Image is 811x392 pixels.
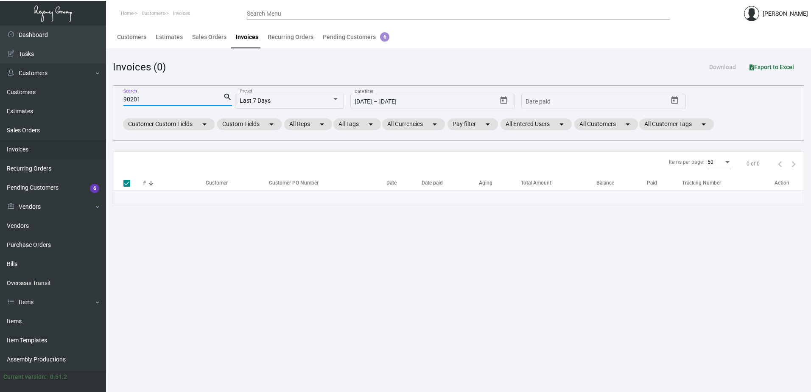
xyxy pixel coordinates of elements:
mat-chip: All Customer Tags [639,118,714,130]
mat-icon: arrow_drop_down [366,119,376,129]
button: Download [702,59,743,75]
div: Tracking Number [682,179,775,187]
div: Date paid [422,179,443,187]
div: Date [386,179,397,187]
mat-icon: arrow_drop_down [623,119,633,129]
div: Balance [596,179,647,187]
mat-icon: arrow_drop_down [557,119,567,129]
div: 0 of 0 [747,160,760,168]
div: Recurring Orders [268,33,313,42]
div: Aging [479,179,521,187]
div: Customer PO Number [269,179,386,187]
mat-chip: Customer Custom Fields [123,118,215,130]
div: Customer PO Number [269,179,319,187]
span: 50 [708,159,713,165]
span: Last 7 Days [240,97,271,104]
mat-chip: Pay filter [447,118,498,130]
div: Balance [596,179,614,187]
span: – [374,98,378,105]
div: Items per page: [669,158,704,166]
div: Customers [117,33,146,42]
mat-chip: All Tags [333,118,381,130]
div: 0.51.2 [50,372,67,381]
span: Customers [142,11,165,16]
mat-icon: arrow_drop_down [430,119,440,129]
div: [PERSON_NAME] [763,9,808,18]
div: Total Amount [521,179,551,187]
div: Invoices (0) [113,59,166,75]
img: admin@bootstrapmaster.com [744,6,759,21]
mat-icon: arrow_drop_down [199,119,210,129]
button: Previous page [773,157,787,171]
div: Date [386,179,422,187]
mat-icon: arrow_drop_down [699,119,709,129]
div: Customer [206,179,228,187]
div: Paid [647,179,682,187]
button: Open calendar [497,94,510,107]
mat-chip: Custom Fields [217,118,282,130]
mat-select: Items per page: [708,160,731,165]
div: # [143,179,206,187]
input: End date [379,98,449,105]
div: Current version: [3,372,47,381]
div: Aging [479,179,492,187]
mat-icon: arrow_drop_down [266,119,277,129]
div: Date paid [422,179,479,187]
mat-chip: All Currencies [382,118,445,130]
span: Home [121,11,134,16]
div: Sales Orders [192,33,227,42]
mat-chip: All Reps [284,118,332,130]
div: Paid [647,179,657,187]
mat-chip: All Entered Users [501,118,572,130]
div: Tracking Number [682,179,721,187]
mat-icon: arrow_drop_down [317,119,327,129]
div: # [143,179,146,187]
div: Total Amount [521,179,596,187]
mat-icon: arrow_drop_down [483,119,493,129]
input: Start date [526,98,552,105]
button: Export to Excel [743,59,801,75]
button: Next page [787,157,800,171]
input: End date [559,98,629,105]
div: Customer [206,179,265,187]
span: Download [709,64,736,70]
button: Open calendar [668,94,681,107]
span: Export to Excel [749,64,794,70]
div: Invoices [236,33,258,42]
th: Action [775,176,804,190]
span: Invoices [173,11,190,16]
div: Estimates [156,33,183,42]
mat-chip: All Customers [574,118,638,130]
div: Pending Customers [323,33,389,42]
mat-icon: search [223,92,232,102]
input: Start date [355,98,372,105]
